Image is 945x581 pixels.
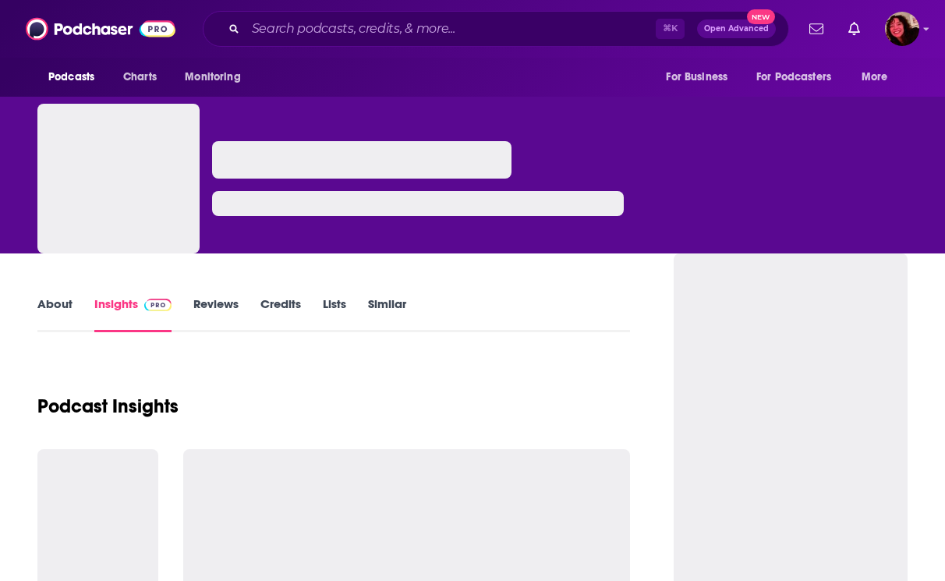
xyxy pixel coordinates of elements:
[842,16,866,42] a: Show notifications dropdown
[123,66,157,88] span: Charts
[885,12,919,46] button: Show profile menu
[704,25,769,33] span: Open Advanced
[747,9,775,24] span: New
[260,296,301,332] a: Credits
[94,296,172,332] a: InsightsPodchaser Pro
[885,12,919,46] img: User Profile
[246,16,656,41] input: Search podcasts, credits, & more...
[37,62,115,92] button: open menu
[37,395,179,418] h1: Podcast Insights
[697,19,776,38] button: Open AdvancedNew
[48,66,94,88] span: Podcasts
[885,12,919,46] span: Logged in as Kathryn-Musilek
[862,66,888,88] span: More
[185,66,240,88] span: Monitoring
[368,296,406,332] a: Similar
[851,62,908,92] button: open menu
[655,62,747,92] button: open menu
[174,62,260,92] button: open menu
[144,299,172,311] img: Podchaser Pro
[193,296,239,332] a: Reviews
[323,296,346,332] a: Lists
[756,66,831,88] span: For Podcasters
[26,14,175,44] img: Podchaser - Follow, Share and Rate Podcasts
[37,296,73,332] a: About
[203,11,789,47] div: Search podcasts, credits, & more...
[746,62,854,92] button: open menu
[803,16,830,42] a: Show notifications dropdown
[113,62,166,92] a: Charts
[656,19,685,39] span: ⌘ K
[666,66,727,88] span: For Business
